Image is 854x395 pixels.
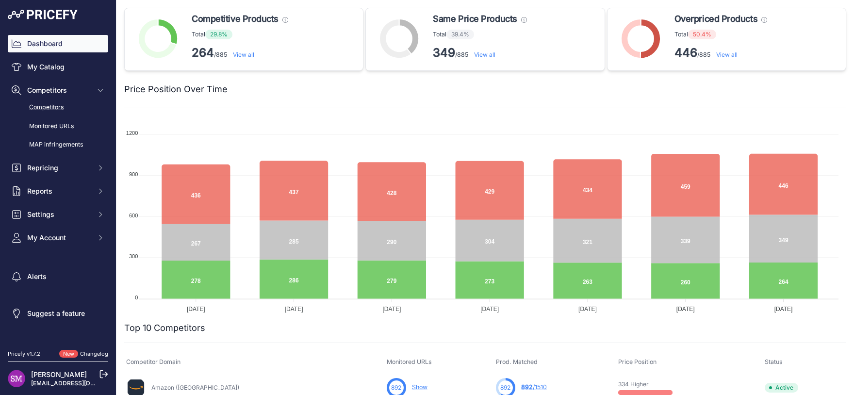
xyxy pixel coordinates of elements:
[674,46,697,60] strong: 446
[774,306,793,313] tspan: [DATE]
[27,186,91,196] span: Reports
[27,210,91,219] span: Settings
[412,383,427,391] a: Show
[474,51,495,58] a: View all
[129,253,138,259] tspan: 300
[8,10,78,19] img: Pricefy Logo
[205,30,232,39] span: 29.8%
[8,206,108,223] button: Settings
[126,130,138,136] tspan: 1200
[674,30,767,39] p: Total
[129,171,138,177] tspan: 900
[31,370,87,379] a: [PERSON_NAME]
[124,82,228,96] h2: Price Position Over Time
[135,295,138,300] tspan: 0
[765,383,798,393] span: Active
[80,350,108,357] a: Changelog
[676,306,695,313] tspan: [DATE]
[31,379,132,387] a: [EMAIL_ADDRESS][DOMAIN_NAME]
[126,358,181,365] span: Competitor Domain
[8,136,108,153] a: MAP infringements
[500,383,510,392] span: 892
[618,358,657,365] span: Price Position
[688,30,716,39] span: 50.4%
[27,85,91,95] span: Competitors
[8,118,108,135] a: Monitored URLs
[521,383,533,391] span: 892
[578,306,597,313] tspan: [DATE]
[8,35,108,338] nav: Sidebar
[192,46,214,60] strong: 264
[433,12,517,26] span: Same Price Products
[27,233,91,243] span: My Account
[433,45,526,61] p: /885
[716,51,738,58] a: View all
[765,358,783,365] span: Status
[192,12,279,26] span: Competitive Products
[618,380,649,388] a: 334 Higher
[496,358,538,365] span: Prod. Matched
[391,383,401,392] span: 892
[151,384,239,391] a: Amazon ([GEOGRAPHIC_DATA])
[233,51,254,58] a: View all
[192,30,288,39] p: Total
[674,12,757,26] span: Overpriced Products
[192,45,288,61] p: /885
[8,58,108,76] a: My Catalog
[382,306,401,313] tspan: [DATE]
[8,99,108,116] a: Competitors
[8,268,108,285] a: Alerts
[8,82,108,99] button: Competitors
[124,321,205,335] h2: Top 10 Competitors
[521,383,547,391] a: 892/1510
[8,305,108,322] a: Suggest a feature
[387,358,432,365] span: Monitored URLs
[8,182,108,200] button: Reports
[8,229,108,247] button: My Account
[285,306,303,313] tspan: [DATE]
[480,306,499,313] tspan: [DATE]
[59,350,78,358] span: New
[674,45,767,61] p: /885
[129,213,138,218] tspan: 600
[433,30,526,39] p: Total
[446,30,474,39] span: 39.4%
[27,163,91,173] span: Repricing
[8,159,108,177] button: Repricing
[8,35,108,52] a: Dashboard
[187,306,205,313] tspan: [DATE]
[433,46,455,60] strong: 349
[8,350,40,358] div: Pricefy v1.7.2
